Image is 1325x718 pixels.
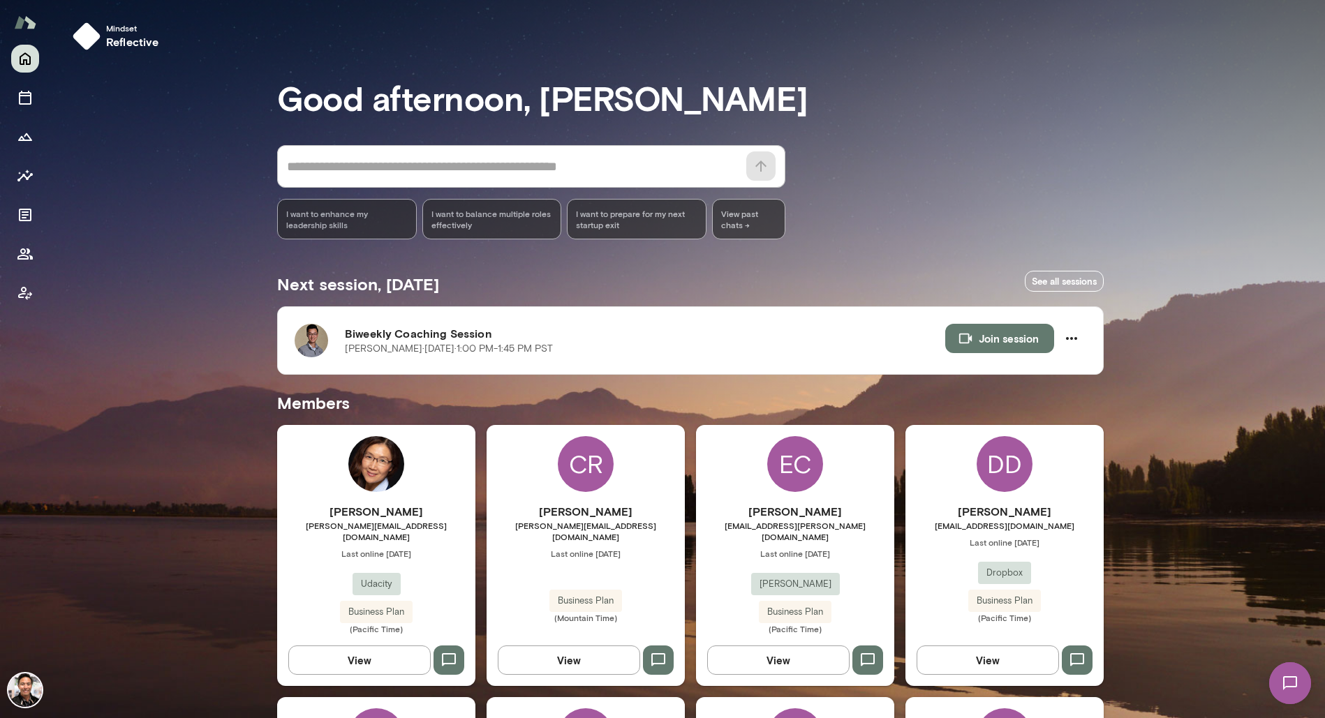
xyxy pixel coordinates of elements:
[751,577,840,591] span: [PERSON_NAME]
[487,548,685,559] span: Last online [DATE]
[348,436,404,492] img: Vicky Xiao
[277,199,417,239] div: I want to enhance my leadership skills
[1025,271,1104,292] a: See all sessions
[67,17,170,56] button: Mindsetreflective
[696,623,894,634] span: (Pacific Time)
[8,673,42,707] img: Albert Villarde
[905,503,1104,520] h6: [PERSON_NAME]
[558,436,614,492] div: CR
[340,605,413,619] span: Business Plan
[277,391,1104,414] h5: Members
[345,325,945,342] h6: Biweekly Coaching Session
[712,199,785,239] span: View past chats ->
[106,22,159,33] span: Mindset
[487,503,685,520] h6: [PERSON_NAME]
[11,84,39,112] button: Sessions
[917,645,1059,675] button: View
[487,520,685,542] span: [PERSON_NAME][EMAIL_ADDRESS][DOMAIN_NAME]
[905,537,1104,548] span: Last online [DATE]
[106,33,159,50] h6: reflective
[431,208,553,230] span: I want to balance multiple roles effectively
[286,208,408,230] span: I want to enhance my leadership skills
[277,273,439,295] h5: Next session, [DATE]
[277,623,475,634] span: (Pacific Time)
[905,612,1104,623] span: (Pacific Time)
[11,279,39,307] button: Client app
[11,123,39,151] button: Growth Plan
[696,503,894,520] h6: [PERSON_NAME]
[549,594,622,608] span: Business Plan
[11,162,39,190] button: Insights
[567,199,706,239] div: I want to prepare for my next startup exit
[487,612,685,623] span: (Mountain Time)
[978,566,1031,580] span: Dropbox
[14,9,36,36] img: Mento
[977,436,1032,492] div: DD
[345,342,553,356] p: [PERSON_NAME] · [DATE] · 1:00 PM-1:45 PM PST
[707,645,850,675] button: View
[277,78,1104,117] h3: Good afternoon, [PERSON_NAME]
[767,436,823,492] div: EC
[277,520,475,542] span: [PERSON_NAME][EMAIL_ADDRESS][DOMAIN_NAME]
[277,503,475,520] h6: [PERSON_NAME]
[422,199,562,239] div: I want to balance multiple roles effectively
[498,645,640,675] button: View
[277,548,475,559] span: Last online [DATE]
[576,208,697,230] span: I want to prepare for my next startup exit
[11,240,39,268] button: Members
[696,520,894,542] span: [EMAIL_ADDRESS][PERSON_NAME][DOMAIN_NAME]
[11,201,39,229] button: Documents
[73,22,101,50] img: mindset
[353,577,401,591] span: Udacity
[11,45,39,73] button: Home
[759,605,831,619] span: Business Plan
[905,520,1104,531] span: [EMAIL_ADDRESS][DOMAIN_NAME]
[696,548,894,559] span: Last online [DATE]
[945,324,1054,353] button: Join session
[968,594,1041,608] span: Business Plan
[288,645,431,675] button: View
